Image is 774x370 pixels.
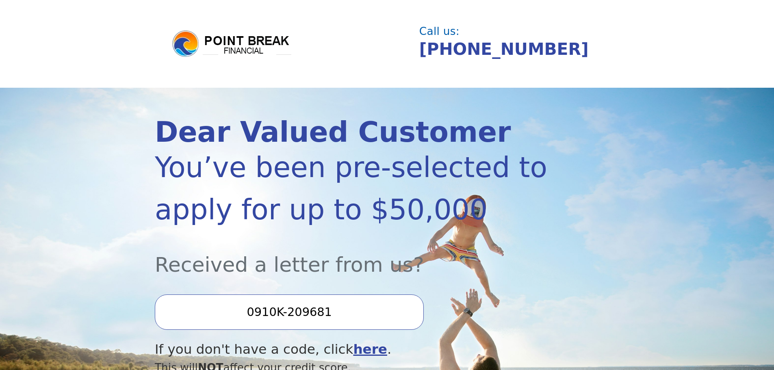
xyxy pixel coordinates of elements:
div: If you don't have a code, click . [155,340,550,359]
a: here [353,342,387,357]
a: [PHONE_NUMBER] [419,39,589,59]
div: Received a letter from us? [155,231,550,280]
div: Dear Valued Customer [155,118,550,146]
img: logo.png [171,29,293,58]
div: Call us: [419,26,613,37]
input: Enter your Offer Code: [155,294,424,329]
div: You’ve been pre-selected to apply for up to $50,000 [155,146,550,231]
